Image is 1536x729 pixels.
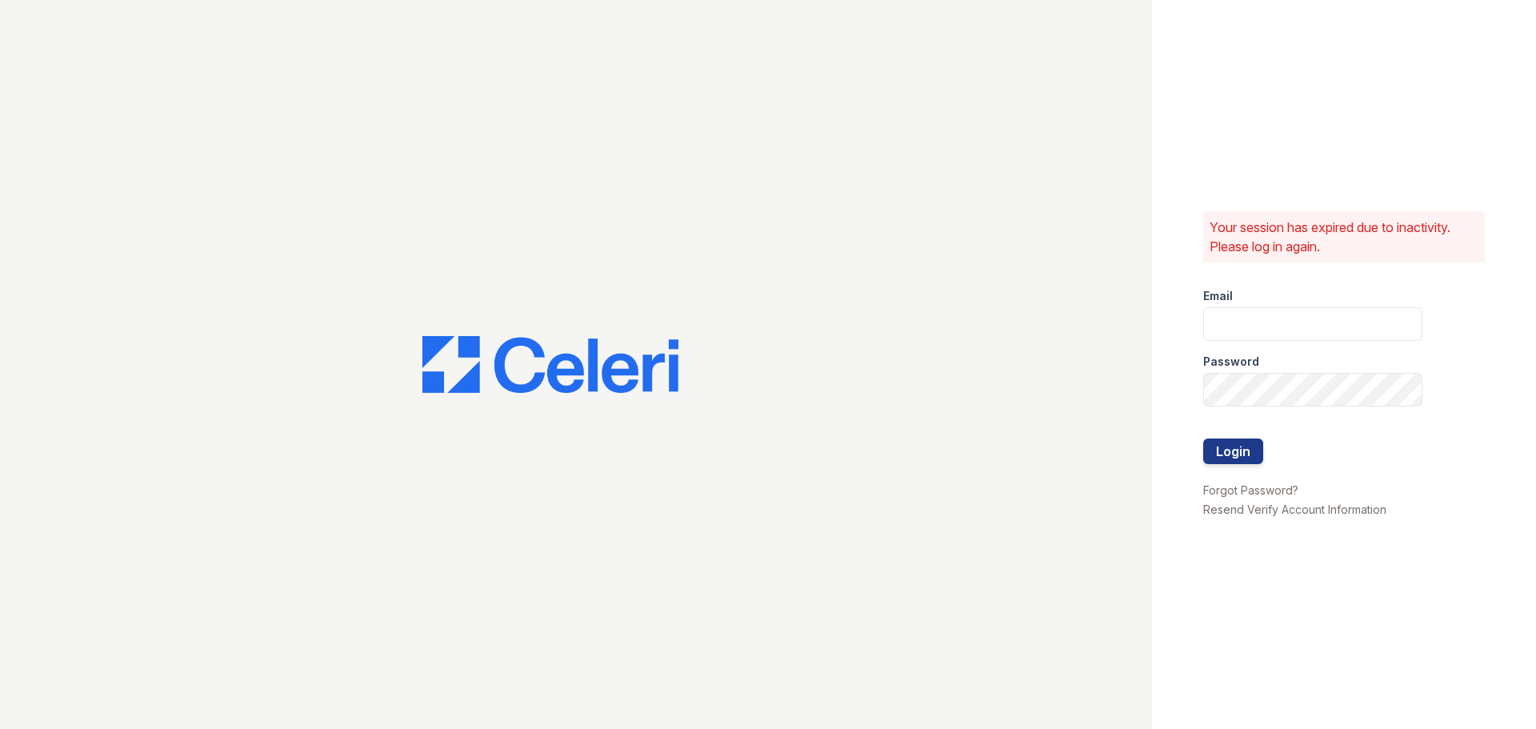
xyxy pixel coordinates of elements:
p: Your session has expired due to inactivity. Please log in again. [1210,218,1478,256]
a: Resend Verify Account Information [1203,503,1386,516]
label: Password [1203,354,1259,370]
button: Login [1203,439,1263,464]
a: Forgot Password? [1203,483,1298,497]
label: Email [1203,288,1233,304]
img: CE_Logo_Blue-a8612792a0a2168367f1c8372b55b34899dd931a85d93a1a3d3e32e68fde9ad4.png [422,336,678,394]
